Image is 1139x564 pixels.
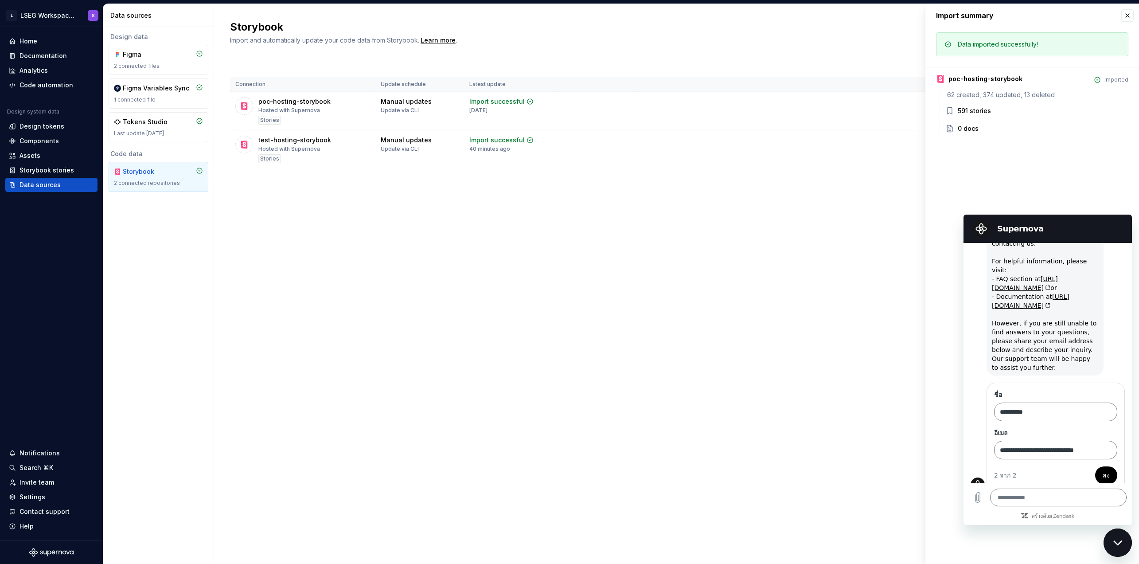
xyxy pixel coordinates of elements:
[29,548,74,557] svg: Supernova Logo
[123,117,168,126] div: Tokens Studio
[958,124,979,133] div: 0 docs
[20,81,73,90] div: Code automation
[375,77,464,92] th: Update schedule
[20,151,40,160] div: Assets
[123,50,165,59] div: Figma
[5,475,98,490] a: Invite team
[5,119,98,133] a: Design tokens
[421,36,456,45] a: Learn more
[381,107,419,114] div: Update via CLI
[963,215,1132,525] iframe: หน้าต่างการส่งข้อความ
[1104,76,1128,83] div: Imported
[5,134,98,148] a: Components
[7,108,59,115] div: Design system data
[469,97,525,106] div: Import successful
[258,145,320,153] div: Hosted with Supernova
[948,74,1022,83] div: poc-hosting-storybook
[110,11,210,20] div: Data sources
[5,149,98,163] a: Assets
[945,90,1128,99] div: 62 created, 374 updated, 13 deleted
[20,122,64,131] div: Design tokens
[20,463,53,472] div: Search ⌘K
[20,180,61,189] div: Data sources
[258,97,331,106] div: poc-hosting-storybook
[464,77,556,92] th: Latest update
[958,40,1038,49] div: Data imported successfully!
[20,478,54,487] div: Invite team
[20,166,74,175] div: Storybook stories
[5,63,98,78] a: Analytics
[109,78,208,109] a: Figma Variables Sync1 connected file
[20,493,45,501] div: Settings
[114,96,203,103] div: 1 connected file
[230,77,375,92] th: Connection
[258,136,331,145] div: test-hosting-storybook
[109,149,208,158] div: Code data
[5,178,98,192] a: Data sources
[20,66,48,75] div: Analytics
[230,20,1034,34] h2: Storybook
[109,32,208,41] div: Design data
[5,505,98,519] button: Contact support
[109,112,208,142] a: Tokens StudioLast update [DATE]
[123,84,189,93] div: Figma Variables Sync
[109,45,208,75] a: Figma2 connected files
[258,116,281,125] div: Stories
[381,136,432,145] div: Manual updates
[5,446,98,460] button: Notifications
[5,490,98,504] a: Settings
[5,49,98,63] a: Documentation
[20,449,60,458] div: Notifications
[20,37,37,46] div: Home
[20,507,70,516] div: Contact support
[6,10,17,21] div: L
[20,522,34,531] div: Help
[5,34,98,48] a: Home
[123,167,165,176] div: Storybook
[114,180,203,187] div: 2 connected repositories
[5,163,98,177] a: Storybook stories
[258,154,281,163] div: Stories
[20,137,59,145] div: Components
[958,106,991,115] div: 591 stories
[114,63,203,70] div: 2 connected files
[1104,529,1132,557] iframe: ปุ่มเพื่อเปิดหน้าต่างการส่งข้อความ การสนทนาที่กำลังดำเนินการ
[114,130,203,137] div: Last update [DATE]
[5,461,98,475] button: Search ⌘K
[20,51,67,60] div: Documentation
[469,145,510,153] div: 40 minutes ago
[5,519,98,533] button: Help
[2,6,101,25] button: LLSEG Workspace Design SystemS
[109,162,208,192] a: Storybook2 connected repositories
[258,107,320,114] div: Hosted with Supernova
[230,36,419,44] span: Import and automatically update your code data from Storybook.
[20,11,77,20] div: LSEG Workspace Design System
[419,37,457,44] span: .
[5,78,98,92] a: Code automation
[469,107,488,114] div: [DATE]
[469,136,525,145] div: Import successful
[92,12,95,19] div: S
[936,10,994,21] div: Import summary
[381,97,432,106] div: Manual updates
[381,145,419,153] div: Update via CLI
